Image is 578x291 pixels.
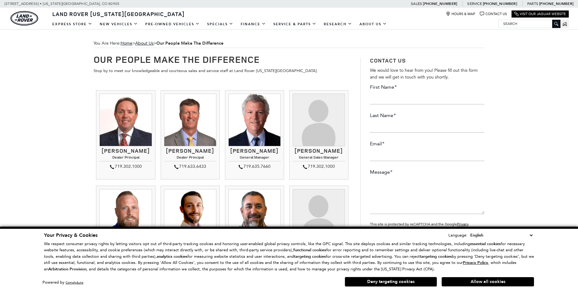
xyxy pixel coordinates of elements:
[94,39,484,48] div: Breadcrumbs
[49,10,188,18] a: Land Rover [US_STATE][GEOGRAPHIC_DATA]
[99,163,152,170] div: 719.302.1000
[156,40,223,46] strong: Our People Make The Difference
[99,148,152,154] h3: [PERSON_NAME]
[370,222,469,233] small: This site is protected by reCAPTCHA and the Google and apply.
[44,241,534,273] p: We respect consumer privacy rights by letting visitors opt out of third-party tracking cookies an...
[164,94,216,146] img: Mike Jorgensen
[467,2,482,6] span: Service
[164,148,216,154] h3: [PERSON_NAME]
[228,163,281,170] div: 719.635.7660
[356,19,391,30] a: About Us
[96,19,142,30] a: New Vehicles
[499,20,560,27] input: Search
[99,94,152,146] img: Thom Buckley
[228,155,281,161] h4: General Manager
[142,19,203,30] a: Pre-Owned Vehicles
[370,169,392,176] label: Message
[42,281,83,285] div: Powered by
[370,140,384,147] label: Email
[10,11,38,26] a: land-rover
[49,19,96,30] a: EXPRESS STORE
[164,189,216,241] img: Kevin Heim
[320,19,356,30] a: Research
[94,54,351,64] h1: Our People Make The Difference
[10,11,38,26] img: Land Rover
[483,1,517,6] a: [PHONE_NUMBER]
[539,1,573,6] a: [PHONE_NUMBER]
[164,155,216,161] h4: Dealer Principal
[228,189,281,241] img: Trebor Alvord
[527,2,538,6] span: Parts
[52,10,185,18] span: Land Rover [US_STATE][GEOGRAPHIC_DATA]
[423,1,457,6] a: [PHONE_NUMBER]
[469,232,534,239] select: Language Select
[293,247,326,253] strong: functional cookies
[470,241,501,247] strong: essential cookies
[294,254,326,259] strong: targeting cookies
[228,148,281,154] h3: [PERSON_NAME]
[135,41,223,46] span: >
[237,19,270,30] a: Finance
[370,68,478,80] span: We would love to hear from you! Please fill out this form and we will get in touch with you shortly.
[345,277,437,287] button: Deny targeting cookies
[203,19,237,30] a: Specials
[442,277,534,286] button: Allow all cookies
[463,260,488,265] a: Privacy Policy
[5,2,119,6] a: [STREET_ADDRESS] • [US_STATE][GEOGRAPHIC_DATA], CO 80905
[228,94,281,146] img: Ray Reilly
[420,254,452,259] strong: targeting cookies
[480,12,507,16] a: Contact Us
[293,94,345,146] img: Kimberley Zacharias
[514,12,566,16] a: Visit Our Jaguar Website
[135,41,154,46] a: About Us
[293,163,345,170] div: 719.302.1000
[121,41,132,46] a: Home
[44,232,98,239] span: Your Privacy & Cookies
[411,2,422,6] span: Sales
[293,189,345,241] img: Gracie Dean
[448,233,468,237] div: Language:
[270,19,320,30] a: Service & Parts
[99,155,152,161] h4: Dealer Principal
[94,67,351,74] p: Stop by to meet our knowledgeable and courteous sales and service staff at Land Rover [US_STATE][...
[99,189,152,241] img: Jesse Lyon
[164,163,216,170] div: 719.633.6433
[446,12,475,16] a: Hours & Map
[370,84,397,91] label: First Name
[370,57,484,64] h3: Contact Us
[49,19,391,30] nav: Main Navigation
[66,281,83,285] a: ComplyAuto
[94,39,484,48] span: You Are Here:
[293,148,345,154] h3: [PERSON_NAME]
[157,254,187,259] strong: analytics cookies
[121,41,223,46] span: >
[48,266,86,272] strong: Arbitration Provision
[370,112,396,119] label: Last Name
[293,155,345,161] h4: General Sales Manager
